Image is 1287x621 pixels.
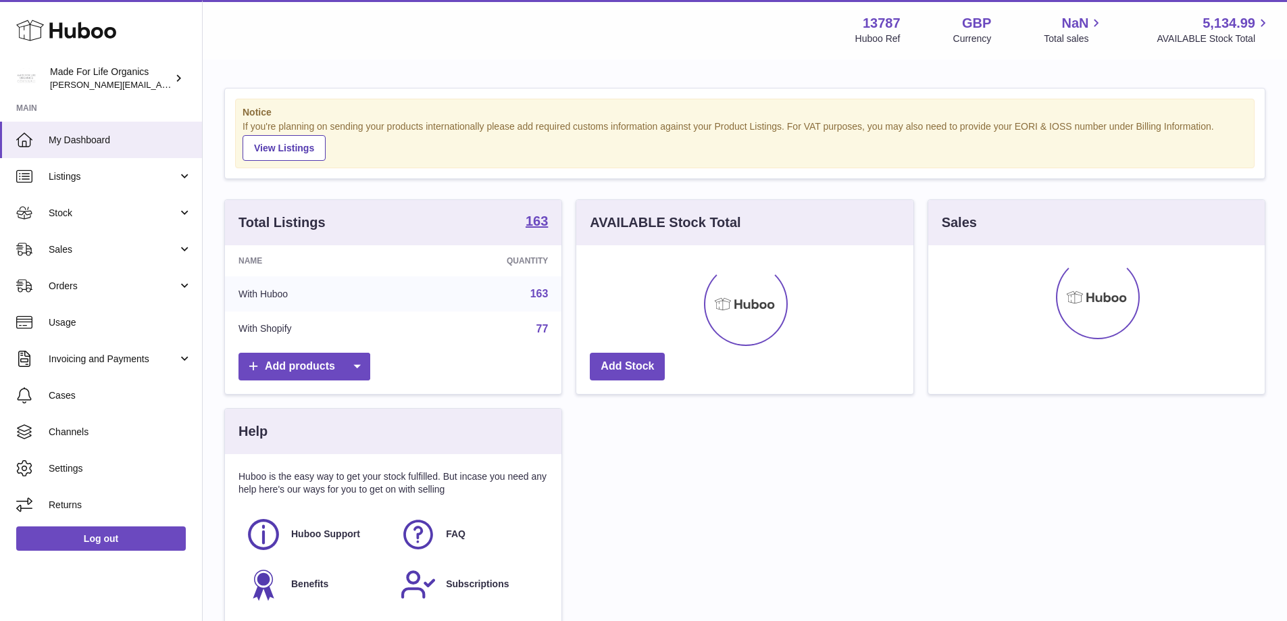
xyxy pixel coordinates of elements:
img: geoff.winwood@madeforlifeorganics.com [16,68,36,89]
span: [PERSON_NAME][EMAIL_ADDRESS][PERSON_NAME][DOMAIN_NAME] [50,79,343,90]
span: Returns [49,499,192,512]
span: Huboo Support [291,528,360,541]
a: Log out [16,526,186,551]
strong: GBP [962,14,991,32]
span: Benefits [291,578,328,591]
a: Benefits [245,566,386,603]
strong: Notice [243,106,1247,119]
td: With Huboo [225,276,407,312]
p: Huboo is the easy way to get your stock fulfilled. But incase you need any help here's our ways f... [238,470,548,496]
span: Cases [49,389,192,402]
a: Subscriptions [400,566,541,603]
a: 163 [530,288,549,299]
a: 163 [526,214,548,230]
span: Stock [49,207,178,220]
span: Usage [49,316,192,329]
a: View Listings [243,135,326,161]
span: Sales [49,243,178,256]
span: AVAILABLE Stock Total [1157,32,1271,45]
span: NaN [1061,14,1088,32]
span: Channels [49,426,192,439]
span: Invoicing and Payments [49,353,178,366]
span: Settings [49,462,192,475]
a: Add products [238,353,370,380]
a: 77 [536,323,549,334]
div: Huboo Ref [855,32,901,45]
span: FAQ [446,528,465,541]
span: Orders [49,280,178,293]
h3: Help [238,422,268,441]
strong: 163 [526,214,548,228]
a: 5,134.99 AVAILABLE Stock Total [1157,14,1271,45]
a: NaN Total sales [1044,14,1104,45]
a: Huboo Support [245,516,386,553]
th: Quantity [407,245,562,276]
span: My Dashboard [49,134,192,147]
a: Add Stock [590,353,665,380]
div: Made For Life Organics [50,66,172,91]
span: Subscriptions [446,578,509,591]
h3: AVAILABLE Stock Total [590,214,740,232]
td: With Shopify [225,312,407,347]
span: 5,134.99 [1203,14,1255,32]
h3: Total Listings [238,214,326,232]
th: Name [225,245,407,276]
strong: 13787 [863,14,901,32]
a: FAQ [400,516,541,553]
div: If you're planning on sending your products internationally please add required customs informati... [243,120,1247,161]
h3: Sales [942,214,977,232]
span: Total sales [1044,32,1104,45]
span: Listings [49,170,178,183]
div: Currency [953,32,992,45]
